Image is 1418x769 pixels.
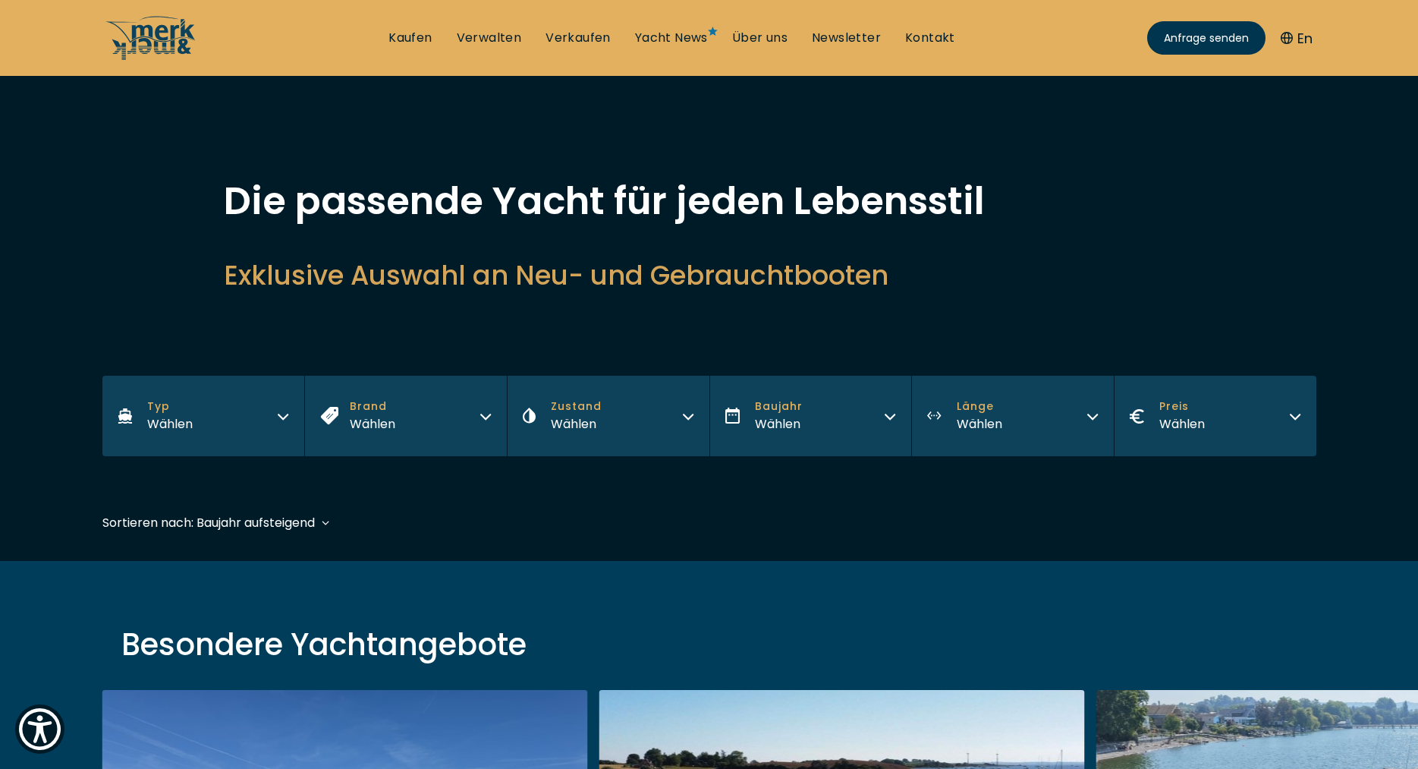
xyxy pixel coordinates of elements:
[304,376,507,456] button: BrandWählen
[755,414,803,433] div: Wählen
[1281,28,1313,49] button: En
[147,399,193,414] span: Typ
[102,376,305,456] button: TypWählen
[755,399,803,414] span: Baujahr
[1147,21,1266,55] a: Anfrage senden
[224,182,1195,220] h1: Die passende Yacht für jeden Lebensstil
[635,30,708,46] a: Yacht News
[457,30,522,46] a: Verwalten
[350,399,395,414] span: Brand
[102,513,315,532] div: Sortieren nach: Baujahr aufsteigend
[551,399,602,414] span: Zustand
[15,704,64,754] button: Show Accessibility Preferences
[957,414,1002,433] div: Wählen
[1114,376,1316,456] button: PreisWählen
[1164,30,1249,46] span: Anfrage senden
[812,30,881,46] a: Newsletter
[1159,399,1205,414] span: Preis
[1159,414,1205,433] div: Wählen
[147,414,193,433] div: Wählen
[546,30,611,46] a: Verkaufen
[388,30,432,46] a: Kaufen
[709,376,912,456] button: BaujahrWählen
[551,414,602,433] div: Wählen
[507,376,709,456] button: ZustandWählen
[957,399,1002,414] span: Länge
[905,30,955,46] a: Kontakt
[224,257,1195,294] h2: Exklusive Auswahl an Neu- und Gebrauchtbooten
[350,414,395,433] div: Wählen
[732,30,788,46] a: Über uns
[911,376,1114,456] button: LängeWählen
